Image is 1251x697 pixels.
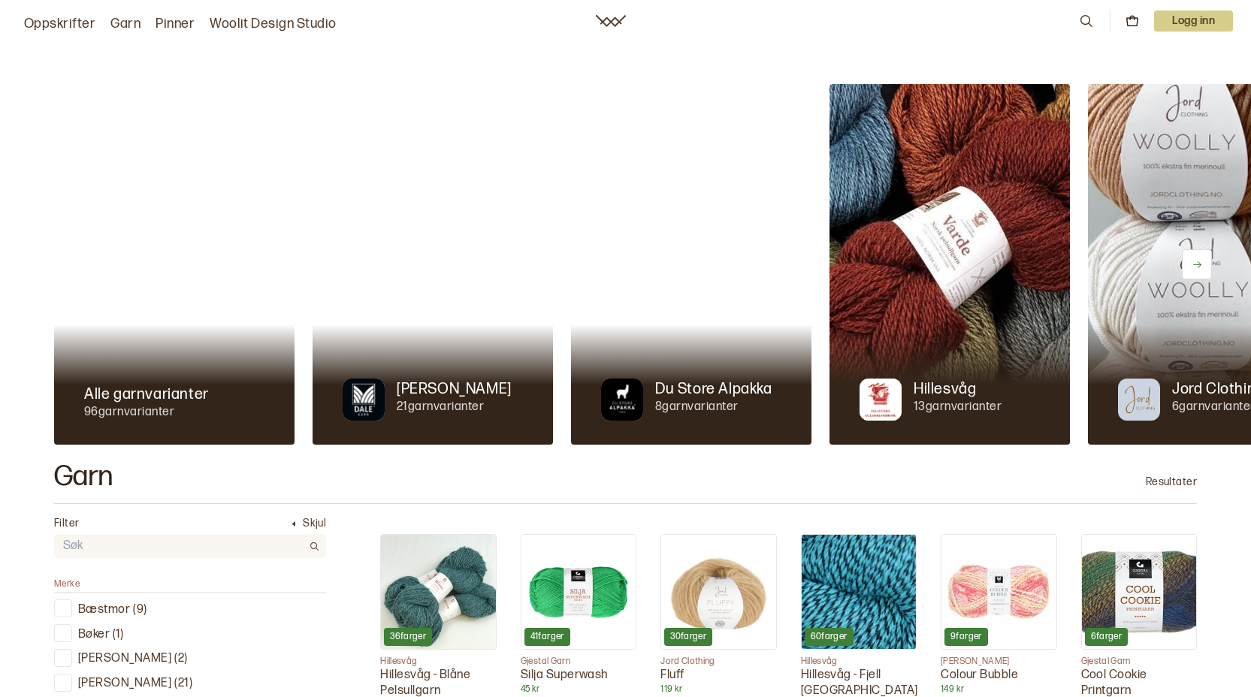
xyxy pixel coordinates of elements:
p: Du Store Alpakka [655,379,772,400]
p: 60 farger [811,631,848,643]
p: Silja Superwash [521,668,636,683]
p: Resultater [1146,475,1197,490]
p: Alle garnvarianter [84,384,209,405]
img: Hillesvåg - Blåne Pelsullgarn [381,535,495,649]
p: Hillesvåg [914,379,976,400]
a: Pinner [156,14,195,35]
img: Alle garnvarianter [54,84,295,445]
p: Bæstmor [78,602,130,618]
img: Colour Bubble [941,535,1056,649]
p: 13 garnvarianter [914,400,1002,415]
p: Logg inn [1154,11,1233,32]
a: Fluff30fargerJord ClothingFluff119 kr [660,534,776,695]
p: ( 9 ) [133,602,147,618]
p: ( 2 ) [174,651,187,667]
p: 41 farger [530,631,564,643]
a: Woolit Design Studio [210,14,337,35]
p: 36 farger [390,631,426,643]
p: [PERSON_NAME] [397,379,512,400]
img: Silja Superwash [521,535,636,649]
img: Merkegarn [601,379,643,421]
a: Colour Bubble9farger[PERSON_NAME]Colour Bubble149 kr [941,534,1056,695]
p: 8 garnvarianter [655,400,772,415]
p: 6 farger [1091,631,1123,643]
p: Bøker [78,627,110,643]
p: Jord Clothing [660,656,776,668]
p: ( 21 ) [174,676,192,692]
p: Gjestal Garn [521,656,636,668]
img: Merkegarn [860,379,902,421]
a: Oppskrifter [24,14,95,35]
p: 30 farger [670,631,706,643]
button: User dropdown [1154,11,1233,32]
a: Garn [110,14,141,35]
p: Hillesvåg [380,656,496,668]
p: Skjul [303,516,326,531]
p: 21 garnvarianter [397,400,512,415]
p: 96 garnvarianter [84,405,209,421]
p: [PERSON_NAME] [78,676,171,692]
p: Hillesvåg [801,656,917,668]
img: Du Store Alpakka [571,84,811,445]
p: [PERSON_NAME] [941,656,1056,668]
img: Merkegarn [1118,379,1160,421]
p: ( 1 ) [113,627,123,643]
p: 149 kr [941,683,1056,695]
img: Hillesvåg - Fjell Sokkegarn [802,535,916,649]
img: Hillesvåg [829,84,1070,445]
p: Gjestal Garn [1081,656,1197,668]
h2: Garn [54,463,113,491]
a: Woolit [596,15,626,27]
p: 45 kr [521,683,636,695]
img: Fluff [661,535,775,649]
p: Colour Bubble [941,668,1056,683]
img: Merkegarn [343,379,385,421]
p: Filter [54,516,80,531]
img: Dale Garn [313,84,553,445]
p: 119 kr [660,683,776,695]
a: Silja Superwash41fargerGjestal GarnSilja Superwash45 kr [521,534,636,695]
span: Merke [54,578,80,590]
p: 9 farger [950,631,982,643]
input: Søk [54,536,302,557]
p: Fluff [660,668,776,683]
p: [PERSON_NAME] [78,651,171,667]
img: Cool Cookie Printgarn [1082,535,1196,649]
